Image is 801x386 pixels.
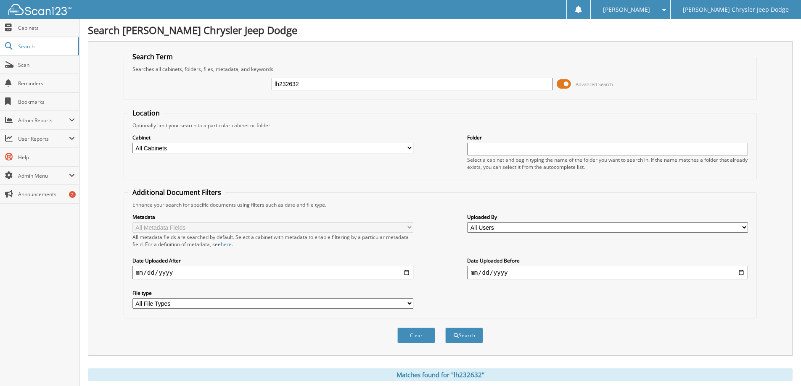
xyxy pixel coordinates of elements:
label: Folder [467,134,748,141]
span: Admin Reports [18,117,69,124]
button: Search [445,328,483,343]
span: Search [18,43,74,50]
div: Select a cabinet and begin typing the name of the folder you want to search in. If the name match... [467,156,748,171]
legend: Search Term [128,52,177,61]
span: Announcements [18,191,75,198]
label: Date Uploaded After [132,257,413,264]
div: Matches found for "lh232632" [88,368,793,381]
label: File type [132,289,413,297]
legend: Additional Document Filters [128,188,225,197]
button: Clear [397,328,435,343]
a: here [221,241,232,248]
h1: Search [PERSON_NAME] Chrysler Jeep Dodge [88,23,793,37]
div: 2 [69,191,76,198]
span: Advanced Search [576,81,613,87]
input: start [132,266,413,279]
label: Date Uploaded Before [467,257,748,264]
div: Searches all cabinets, folders, files, metadata, and keywords [128,66,752,73]
label: Metadata [132,213,413,221]
label: Cabinet [132,134,413,141]
span: Admin Menu [18,172,69,179]
span: Bookmarks [18,98,75,105]
span: [PERSON_NAME] Chrysler Jeep Dodge [683,7,789,12]
span: Scan [18,61,75,68]
span: Cabinets [18,24,75,32]
div: Optionally limit your search to a particular cabinet or folder [128,122,752,129]
div: All metadata fields are searched by default. Select a cabinet with metadata to enable filtering b... [132,234,413,248]
img: scan123-logo-white.svg [8,4,71,15]
label: Uploaded By [467,213,748,221]
span: User Reports [18,135,69,142]
span: [PERSON_NAME] [603,7,650,12]
span: Help [18,154,75,161]
span: Reminders [18,80,75,87]
legend: Location [128,108,164,118]
div: Enhance your search for specific documents using filters such as date and file type. [128,201,752,208]
input: end [467,266,748,279]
